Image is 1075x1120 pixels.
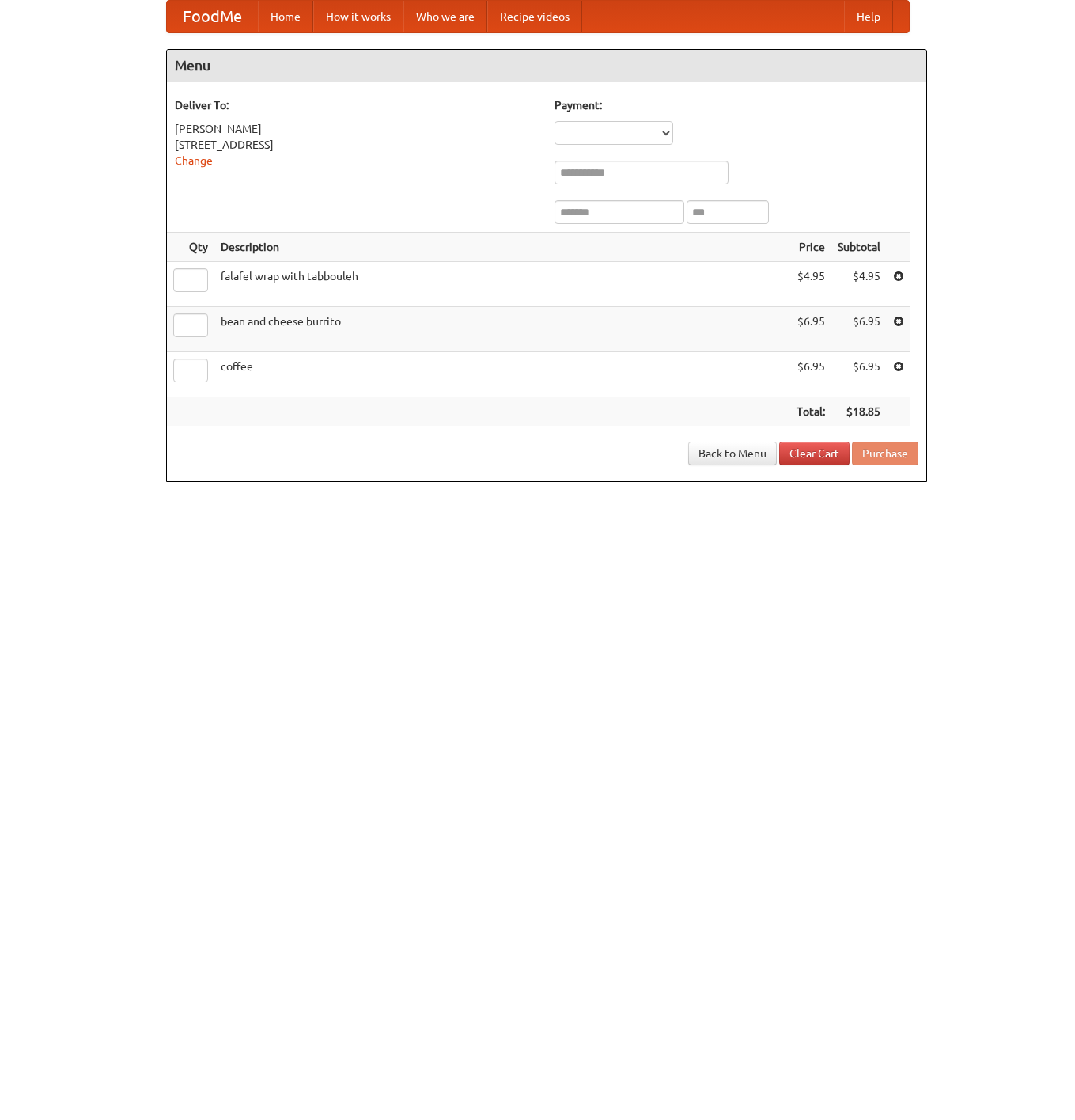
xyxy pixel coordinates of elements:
[852,442,918,465] button: Purchase
[167,50,926,82] h4: Menu
[790,262,831,307] td: $4.95
[831,307,887,352] td: $6.95
[831,262,887,307] td: $4.95
[214,233,790,262] th: Description
[214,307,790,352] td: bean and cheese burrito
[313,1,403,32] a: How it works
[844,1,893,32] a: Help
[790,307,831,352] td: $6.95
[831,352,887,397] td: $6.95
[688,442,777,465] a: Back to Menu
[790,352,831,397] td: $6.95
[403,1,487,32] a: Who we are
[175,137,539,153] div: [STREET_ADDRESS]
[790,397,831,427] th: Total:
[175,121,539,137] div: [PERSON_NAME]
[779,442,850,465] a: Clear Cart
[258,1,313,32] a: Home
[175,154,213,167] a: Change
[214,352,790,397] td: coffee
[831,233,887,262] th: Subtotal
[167,233,214,262] th: Qty
[831,397,887,427] th: $18.85
[214,262,790,307] td: falafel wrap with tabbouleh
[790,233,831,262] th: Price
[487,1,582,32] a: Recipe videos
[555,97,918,113] h5: Payment:
[175,97,539,113] h5: Deliver To:
[167,1,258,32] a: FoodMe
